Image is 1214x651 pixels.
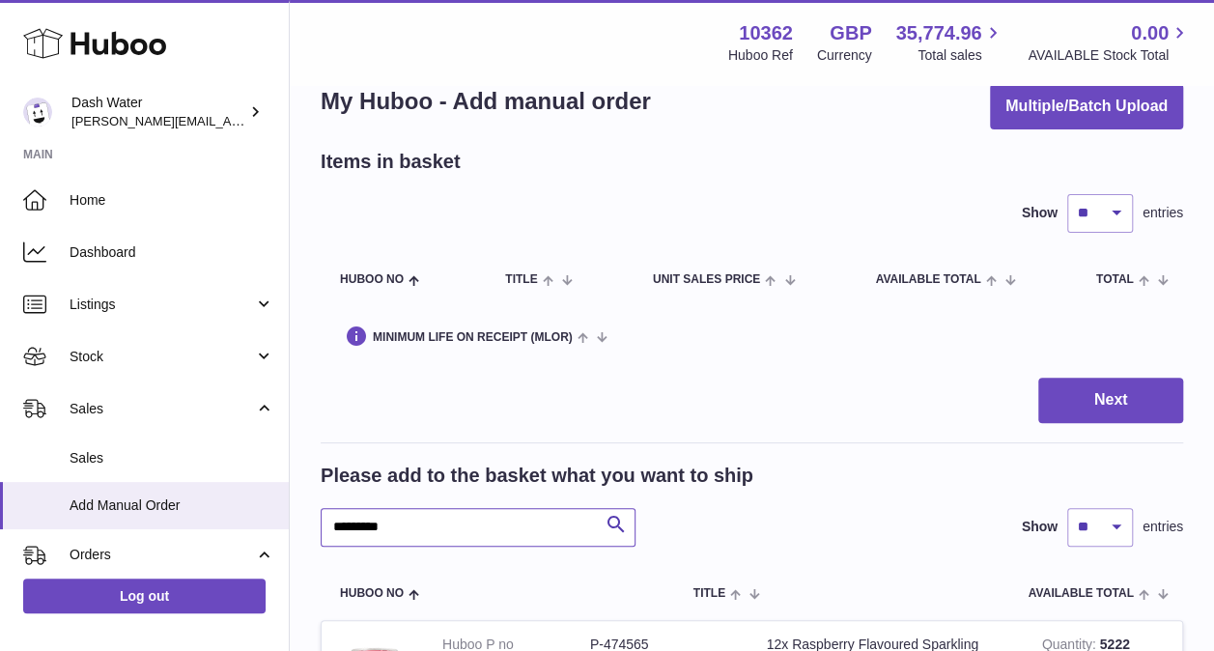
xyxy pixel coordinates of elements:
span: entries [1143,204,1183,222]
span: Home [70,191,274,210]
span: 0.00 [1131,20,1169,46]
span: Sales [70,400,254,418]
div: Dash Water [71,94,245,130]
span: Stock [70,348,254,366]
span: Huboo no [340,273,404,286]
strong: 10362 [739,20,793,46]
h2: Items in basket [321,149,461,175]
span: Unit Sales Price [653,273,760,286]
a: 35,774.96 Total sales [895,20,1003,65]
span: Minimum Life On Receipt (MLOR) [373,331,573,344]
span: entries [1143,518,1183,536]
span: Total sales [918,46,1003,65]
span: 35,774.96 [895,20,981,46]
span: AVAILABLE Stock Total [1028,46,1191,65]
img: james@dash-water.com [23,98,52,127]
span: AVAILABLE Total [1029,587,1134,600]
span: Title [693,587,725,600]
button: Multiple/Batch Upload [990,84,1183,129]
span: Huboo no [340,587,404,600]
button: Next [1038,378,1183,423]
span: Dashboard [70,243,274,262]
span: Listings [70,296,254,314]
h1: My Huboo - Add manual order [321,86,651,117]
span: Add Manual Order [70,496,274,515]
div: Currency [817,46,872,65]
label: Show [1022,518,1058,536]
h2: Please add to the basket what you want to ship [321,463,753,489]
span: Sales [70,449,274,467]
label: Show [1022,204,1058,222]
a: 0.00 AVAILABLE Stock Total [1028,20,1191,65]
span: [PERSON_NAME][EMAIL_ADDRESS][DOMAIN_NAME] [71,113,387,128]
strong: GBP [830,20,871,46]
span: Title [505,273,537,286]
span: Total [1096,273,1134,286]
span: Orders [70,546,254,564]
div: Huboo Ref [728,46,793,65]
a: Log out [23,579,266,613]
span: AVAILABLE Total [875,273,980,286]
